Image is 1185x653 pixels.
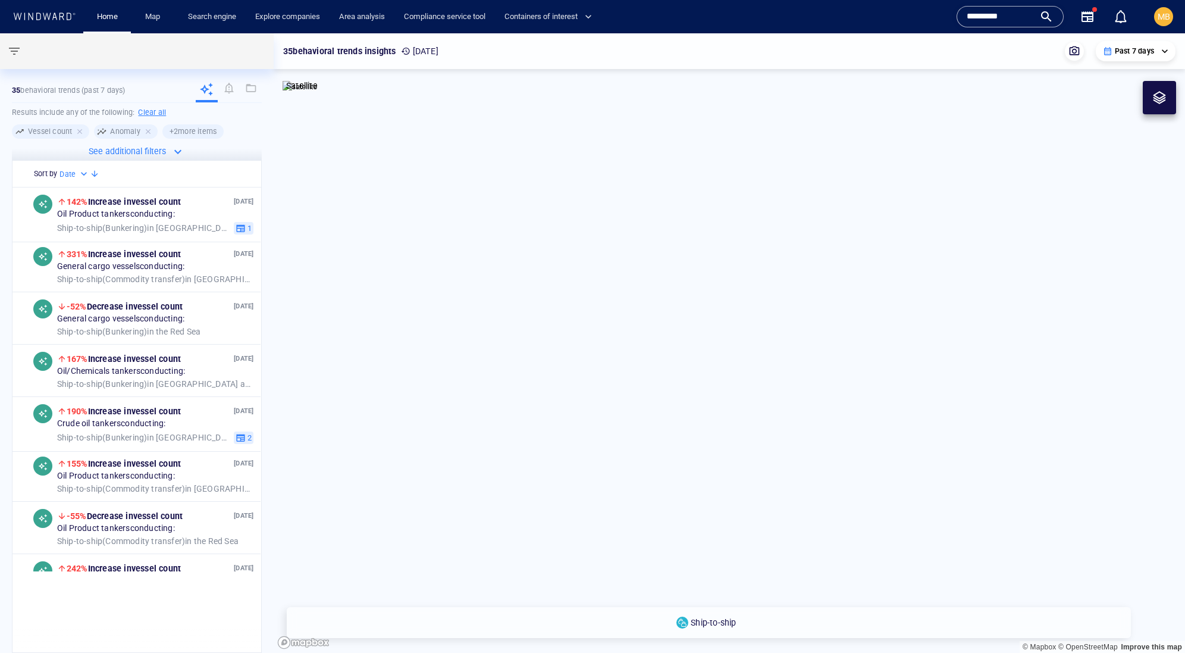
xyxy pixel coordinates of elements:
a: OpenStreetMap [1058,643,1118,651]
a: Compliance service tool [399,7,490,27]
span: Increase in vessel count [67,197,181,207]
span: in [GEOGRAPHIC_DATA] and [GEOGRAPHIC_DATA] EEZ [57,379,254,390]
span: 142% [67,197,88,207]
span: Increase in vessel count [67,407,181,416]
span: Ship-to-ship ( Bunkering ) [57,327,148,336]
span: Crude oil tankers conducting: [57,419,166,430]
span: in [GEOGRAPHIC_DATA] EEZ [57,484,254,495]
p: [DATE] [234,196,253,208]
a: Home [92,7,123,27]
span: in the Red Sea [57,327,200,338]
span: in the Red Sea [57,536,239,547]
p: [DATE] [234,563,253,574]
span: Oil Product tankers conducting: [57,210,175,220]
span: Decrease in vessel count [67,302,183,311]
h6: + 2 more items [170,126,217,138]
span: Increase in vessel count [67,564,181,573]
span: Increase in vessel count [67,459,181,468]
span: Ship-to-ship ( Commodity transfer ) [57,274,185,284]
button: Map [136,7,174,27]
strong: 35 [12,86,20,95]
button: 2 [234,432,253,445]
span: in [GEOGRAPHIC_DATA] EEZ [57,433,230,443]
span: 1 [246,223,252,234]
span: Containers of interest [504,10,592,24]
span: Ship-to-ship ( Commodity transfer ) [57,536,185,546]
h6: Results include any of the following: [12,103,262,122]
span: General cargo vessels conducting: [57,314,184,325]
p: [DATE] [234,249,253,260]
span: -52% [67,302,87,311]
span: Increase in vessel count [67,249,181,259]
span: Ship-to-ship ( Commodity transfer ) [57,484,185,493]
span: Increase in vessel count [67,354,181,364]
h6: Clear all [138,107,166,118]
h6: Vessel count [28,126,72,138]
div: Notification center [1114,10,1128,24]
canvas: Map [274,33,1185,653]
div: Date [59,168,90,180]
a: Mapbox logo [277,636,330,649]
h6: Date [59,168,76,180]
button: Home [88,7,126,27]
span: 242% [67,564,88,573]
span: General cargo vessels conducting: [57,262,184,273]
p: See additional filters [89,144,166,158]
p: Past 7 days [1115,46,1154,57]
span: -55% [67,511,87,521]
a: Area analysis [334,7,390,27]
p: Satellite [286,79,318,93]
span: in [GEOGRAPHIC_DATA] and [GEOGRAPHIC_DATA] EEZ [57,274,254,285]
p: [DATE] [401,44,438,58]
div: Vessel count [12,124,89,139]
span: in [GEOGRAPHIC_DATA] EEZ [57,223,230,234]
p: 35 behavioral trends insights [283,44,396,58]
div: Anomaly [94,124,157,139]
span: Oil Product tankers conducting: [57,471,175,482]
img: satellite [283,81,318,93]
span: Oil/Chemicals tankers conducting: [57,367,185,377]
p: [DATE] [234,511,253,522]
span: Oil Product tankers conducting: [57,524,175,535]
span: Ship-to-ship ( Bunkering ) [57,379,148,389]
button: MB [1152,5,1175,29]
span: Ship-to-ship ( Bunkering ) [57,433,148,442]
p: [DATE] [234,301,253,313]
button: Containers of interest [500,7,602,27]
span: Ship-to-ship ( Bunkering ) [57,223,148,233]
a: Map feedback [1121,643,1182,651]
iframe: Chat [1134,599,1176,644]
a: Map [140,7,169,27]
span: MB [1158,12,1170,21]
p: Ship-to-ship [691,615,736,630]
span: 2 [246,433,252,443]
h6: Anomaly [110,126,140,138]
a: Explore companies [250,7,325,27]
span: Decrease in vessel count [67,511,183,521]
p: behavioral trends (Past 7 days) [12,85,126,96]
a: Mapbox [1023,643,1056,651]
a: Search engine [183,7,241,27]
p: [DATE] [234,354,253,365]
button: 1 [234,222,253,235]
button: See additional filters [89,143,185,160]
span: 167% [67,354,88,364]
p: [DATE] [234,458,253,470]
p: [DATE] [234,406,253,417]
div: Past 7 days [1103,46,1168,57]
span: 190% [67,407,88,416]
span: 331% [67,249,88,259]
span: 155% [67,459,88,468]
h6: Sort by [34,168,57,180]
